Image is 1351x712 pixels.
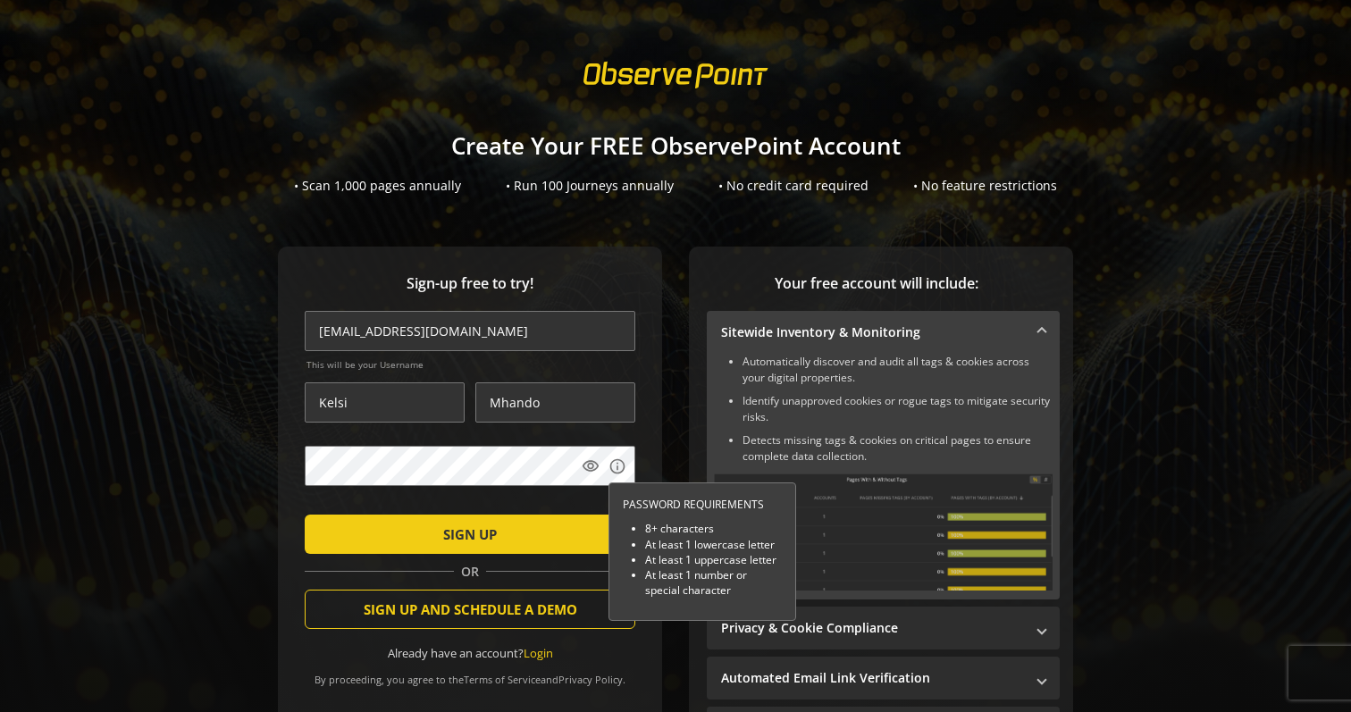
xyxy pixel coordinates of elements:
div: • Scan 1,000 pages annually [294,177,461,195]
mat-panel-title: Sitewide Inventory & Monitoring [721,323,1024,341]
span: Your free account will include: [707,273,1046,294]
a: Terms of Service [464,673,541,686]
li: At least 1 uppercase letter [645,552,782,567]
div: Sitewide Inventory & Monitoring [707,354,1060,599]
div: By proceeding, you agree to the and . [305,661,635,686]
li: At least 1 number or special character [645,567,782,598]
span: SIGN UP [443,518,497,550]
li: Automatically discover and audit all tags & cookies across your digital properties. [743,354,1053,386]
mat-expansion-panel-header: Automated Email Link Verification [707,657,1060,699]
li: 8+ characters [645,521,782,536]
input: Last Name * [475,382,635,423]
div: • Run 100 Journeys annually [506,177,674,195]
input: First Name * [305,382,465,423]
li: Detects missing tags & cookies on critical pages to ensure complete data collection. [743,432,1053,465]
li: Identify unapproved cookies or rogue tags to mitigate security risks. [743,393,1053,425]
mat-expansion-panel-header: Sitewide Inventory & Monitoring [707,311,1060,354]
span: This will be your Username [306,358,635,371]
span: SIGN UP AND SCHEDULE A DEMO [364,593,577,625]
button: SIGN UP [305,515,635,554]
a: Privacy Policy [558,673,623,686]
div: PASSWORD REQUIREMENTS [623,497,782,512]
input: Email Address (name@work-email.com) * [305,311,635,351]
mat-icon: info [608,457,626,475]
div: • No credit card required [718,177,868,195]
mat-panel-title: Privacy & Cookie Compliance [721,619,1024,637]
mat-panel-title: Automated Email Link Verification [721,669,1024,687]
button: SIGN UP AND SCHEDULE A DEMO [305,590,635,629]
mat-icon: visibility [582,457,600,475]
span: Sign-up free to try! [305,273,635,294]
mat-expansion-panel-header: Privacy & Cookie Compliance [707,607,1060,649]
li: At least 1 lowercase letter [645,537,782,552]
img: Sitewide Inventory & Monitoring [714,473,1053,591]
a: Login [524,645,553,661]
span: OR [454,563,486,581]
div: Already have an account? [305,645,635,662]
div: • No feature restrictions [913,177,1057,195]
